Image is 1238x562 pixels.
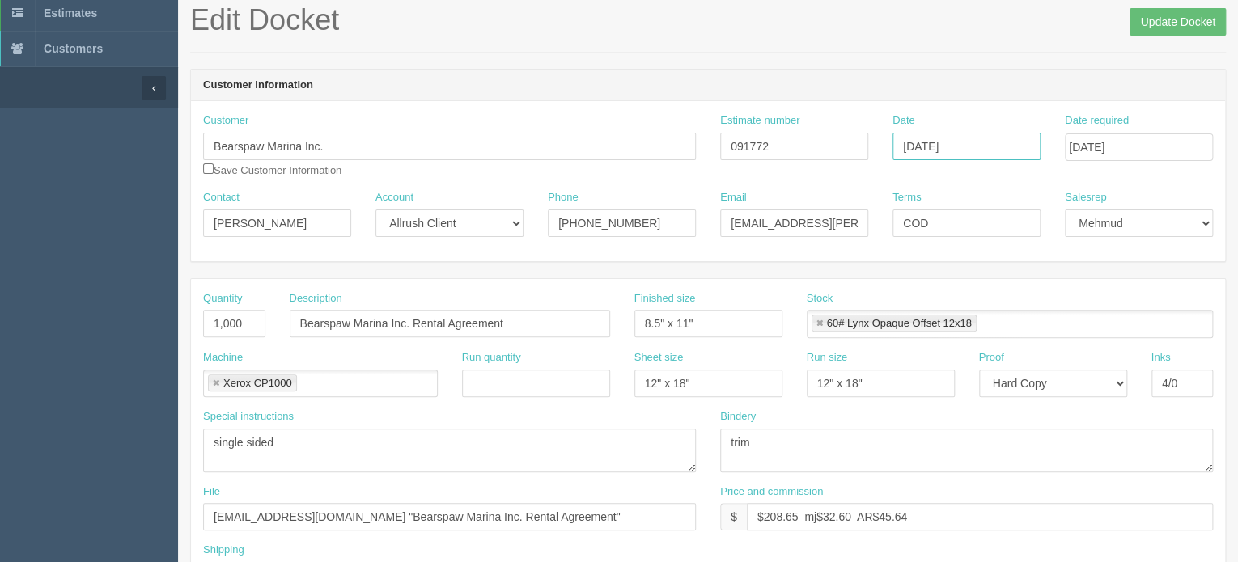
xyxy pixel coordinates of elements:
[827,318,972,328] div: 60# Lynx Opaque Offset 12x18
[720,409,756,425] label: Bindery
[203,350,243,366] label: Machine
[720,190,747,205] label: Email
[203,113,696,178] div: Save Customer Information
[190,4,1226,36] h1: Edit Docket
[375,190,413,205] label: Account
[203,291,242,306] label: Quantity
[720,113,799,129] label: Estimate number
[720,429,1213,472] textarea: trim
[203,543,244,558] label: Shipping
[44,6,97,19] span: Estimates
[720,503,747,530] div: $
[290,291,342,306] label: Description
[203,113,248,129] label: Customer
[203,429,696,472] textarea: single sided
[1151,350,1171,366] label: Inks
[203,190,240,205] label: Contact
[223,378,292,388] div: Xerox CP1000
[1065,113,1129,129] label: Date required
[892,190,921,205] label: Terms
[1130,8,1226,36] input: Update Docket
[203,484,220,500] label: File
[979,350,1004,366] label: Proof
[44,42,103,55] span: Customers
[1065,190,1106,205] label: Salesrep
[634,291,696,306] label: Finished size
[892,113,914,129] label: Date
[191,70,1225,102] header: Customer Information
[807,350,848,366] label: Run size
[720,484,823,500] label: Price and commission
[807,291,833,306] label: Stock
[203,409,294,425] label: Special instructions
[548,190,579,205] label: Phone
[203,133,696,160] input: Enter customer name
[634,350,684,366] label: Sheet size
[462,350,521,366] label: Run quantity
